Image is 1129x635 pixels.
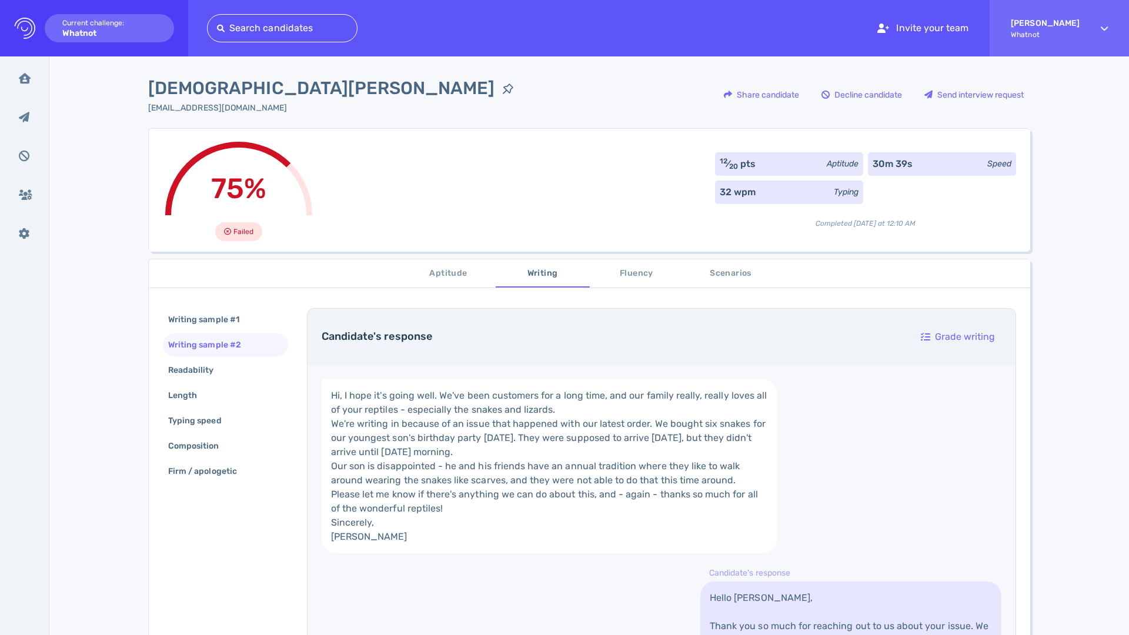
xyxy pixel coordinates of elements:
button: Grade writing [914,323,1001,351]
div: 32 wpm [720,185,756,199]
span: Aptitude [409,266,489,281]
div: Typing speed [166,412,236,429]
div: Send interview request [918,81,1030,108]
span: Fluency [597,266,677,281]
span: [DEMOGRAPHIC_DATA][PERSON_NAME] [148,75,495,102]
span: Whatnot [1011,31,1080,39]
span: 75% [211,172,266,205]
div: Typing [834,186,859,198]
div: Readability [166,362,228,379]
div: Speed [987,158,1011,170]
div: ⁄ pts [720,157,756,171]
button: Share candidate [717,81,806,109]
span: Scenarios [691,266,771,281]
div: Aptitude [827,158,859,170]
div: Share candidate [718,81,805,108]
span: Writing [503,266,583,281]
div: Firm / apologetic [166,463,251,480]
div: Writing sample #1 [166,311,253,328]
strong: [PERSON_NAME] [1011,18,1080,28]
h4: Candidate's response [322,330,900,343]
sub: 20 [729,162,738,171]
div: 30m 39s [873,157,913,171]
div: Writing sample #2 [166,336,255,353]
div: Composition [166,437,233,454]
a: Hi, I hope it's going well. We've been customers for a long time, and our family really, really l... [322,379,777,553]
div: Click to copy the email address [148,102,521,114]
div: Length [166,387,211,404]
div: Grade writing [915,323,1001,350]
button: Decline candidate [815,81,908,109]
button: Send interview request [918,81,1030,109]
div: Decline candidate [816,81,908,108]
sup: 12 [720,157,727,165]
div: Completed [DATE] at 12:10 AM [715,209,1016,229]
span: Failed [233,225,253,239]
